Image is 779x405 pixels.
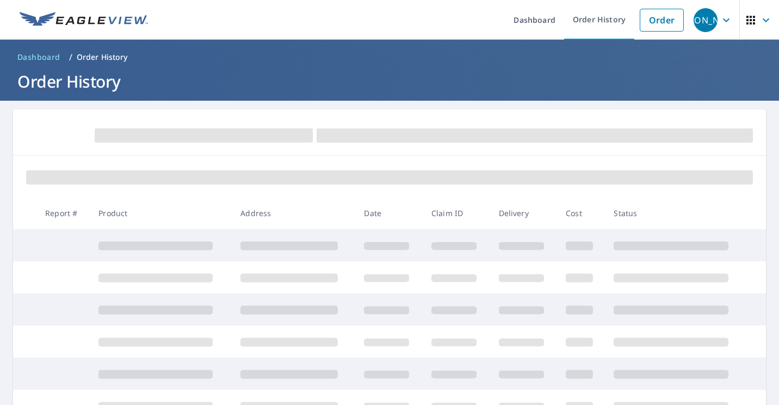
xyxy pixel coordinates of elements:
th: Claim ID [423,197,490,229]
th: Product [90,197,232,229]
th: Status [605,197,747,229]
p: Order History [77,52,128,63]
img: EV Logo [20,12,148,28]
th: Date [355,197,423,229]
nav: breadcrumb [13,48,766,66]
span: Dashboard [17,52,60,63]
th: Address [232,197,355,229]
li: / [69,51,72,64]
th: Delivery [490,197,558,229]
a: Order [640,9,684,32]
th: Report # [36,197,90,229]
th: Cost [557,197,605,229]
a: Dashboard [13,48,65,66]
h1: Order History [13,70,766,93]
div: [PERSON_NAME] [694,8,718,32]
